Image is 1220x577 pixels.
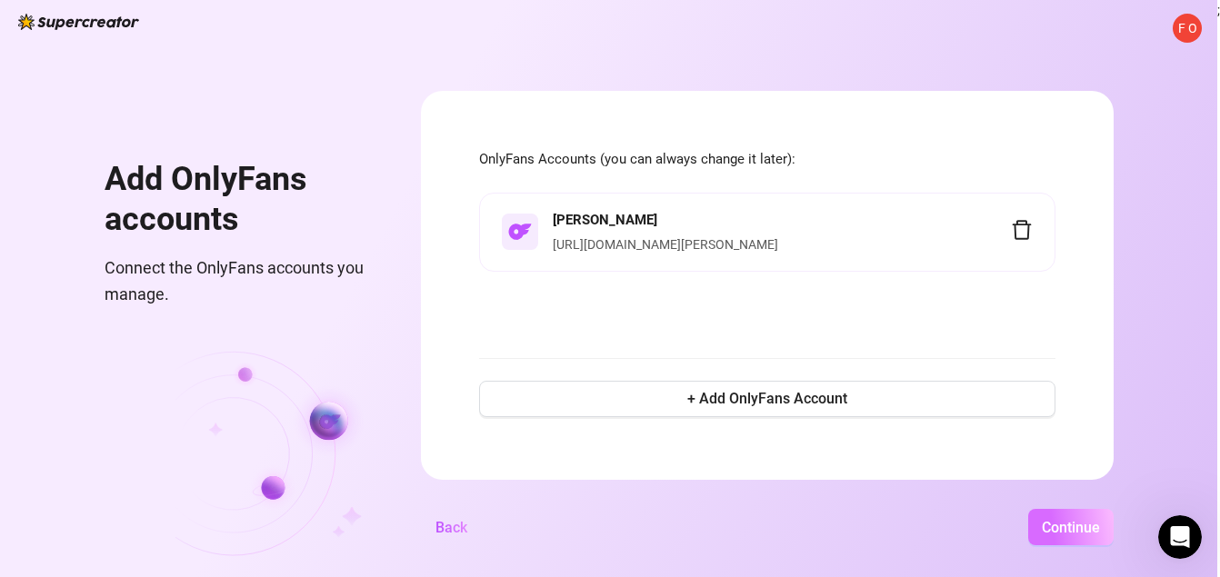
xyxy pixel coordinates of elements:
span: Back [435,519,467,536]
button: Back [421,509,482,545]
span: Continue [1042,519,1100,536]
img: logo [18,14,139,30]
button: + Add OnlyFans Account [479,381,1055,417]
span: delete [1011,219,1033,241]
span: F O [1178,18,1197,38]
h1: Add OnlyFans accounts [105,160,377,239]
span: OnlyFans Accounts (you can always change it later): [479,149,1055,171]
iframe: Intercom live chat [1158,515,1202,559]
strong: [PERSON_NAME] [553,212,657,228]
span: Connect the OnlyFans accounts you manage. [105,255,377,307]
span: + Add OnlyFans Account [687,390,847,407]
a: [URL][DOMAIN_NAME][PERSON_NAME] [553,237,778,252]
button: Continue [1028,509,1114,545]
